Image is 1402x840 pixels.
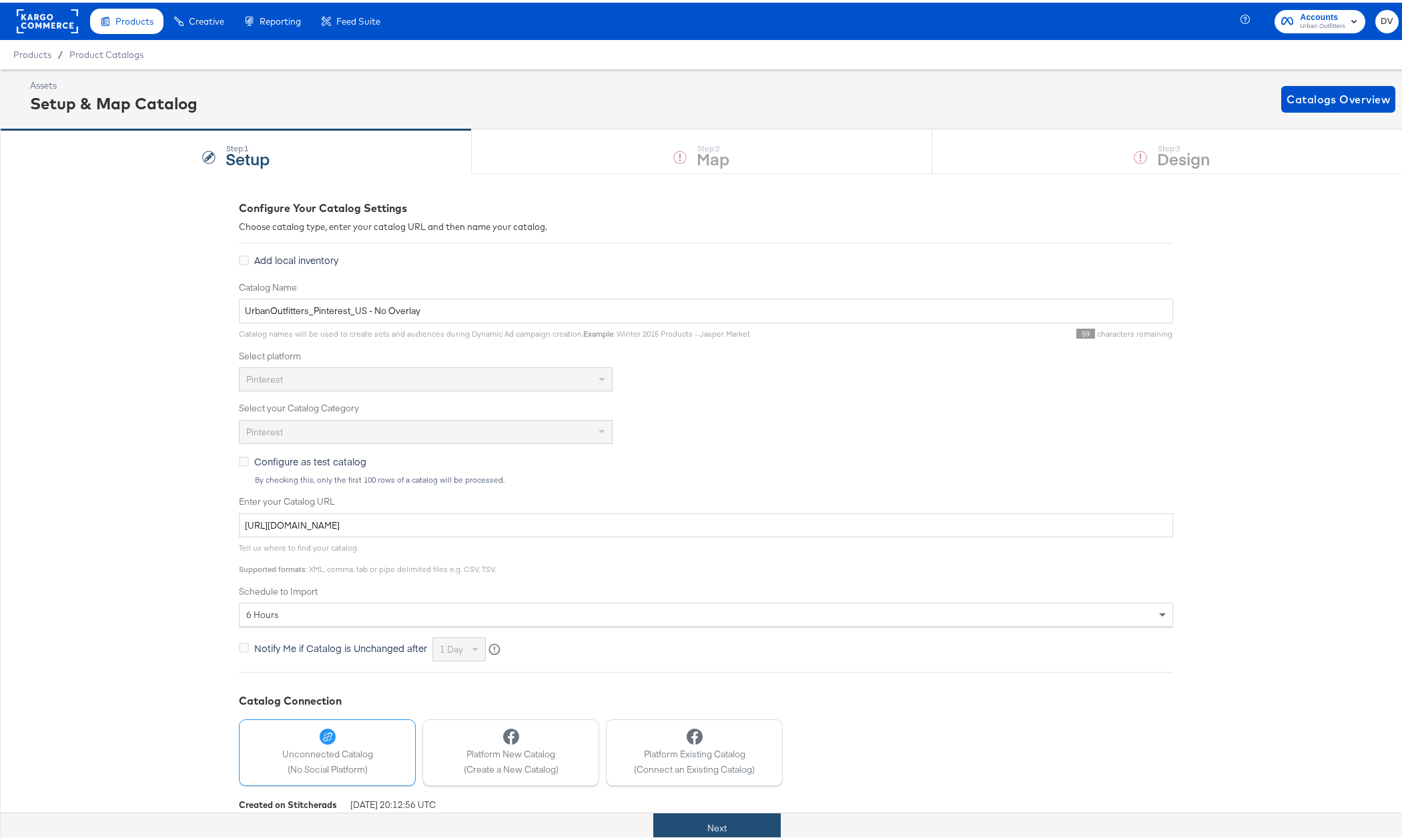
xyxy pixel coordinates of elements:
[634,761,755,773] span: (Connect an Existing Catalog)
[583,326,613,336] strong: Example
[1300,19,1345,29] span: Urban Outfitters
[1076,326,1095,336] span: 59
[282,761,373,773] span: (No Social Platform)
[239,691,1173,706] div: Catalog Connection
[226,141,270,151] div: Step: 1
[239,511,1173,535] input: Enter Catalog URL, e.g. http://www.example.com/products.xml
[254,452,366,465] span: Configure as test catalog
[750,326,1173,337] div: characters remaining
[246,606,279,618] span: 6 hours
[30,89,198,112] div: Setup & Map Catalog
[254,251,338,264] span: Add local inventory
[239,347,1173,360] label: Select platform
[246,371,283,383] span: Pinterest
[350,796,436,813] span: [DATE] 20:12:56 UTC
[254,473,1173,482] div: By checking this, only the first 100 rows of a catalog will be processed.
[422,717,599,783] button: Platform New Catalog(Create a New Catalog)
[634,745,755,758] span: Platform Existing Catalog
[254,639,427,652] span: Notify Me if Catalog is Unchanged after
[239,796,337,809] div: Created on Stitcherads
[226,145,270,167] strong: Setup
[239,583,1173,595] label: Schedule to Import
[1287,87,1390,106] span: Catalogs Overview
[260,13,301,24] span: Reporting
[1300,8,1345,22] span: Accounts
[464,745,559,758] span: Platform New Catalog
[440,641,463,653] span: 1 day
[239,717,416,783] button: Unconnected Catalog(No Social Platform)
[336,13,380,24] span: Feed Suite
[464,761,559,773] span: (Create a New Catalog)
[189,13,224,24] span: Creative
[239,493,1173,505] label: Enter your Catalog URL
[13,47,51,57] span: Products
[30,77,198,89] div: Assets
[69,47,143,57] a: Product Catalogs
[239,399,1173,412] label: Select your Catalog Category
[239,279,1173,291] label: Catalog Name
[239,198,1173,213] div: Configure Your Catalog Settings
[239,296,1173,321] input: Name your catalog e.g. My Dynamic Product Catalog
[282,745,373,758] span: Unconnected Catalog
[246,423,283,435] span: Pinterest
[1375,7,1399,31] button: DV
[239,561,306,571] strong: Supported formats
[606,717,783,783] button: Platform Existing Catalog(Connect an Existing Catalog)
[239,540,496,571] span: Tell us where to find your catalog. : XML, comma, tab or pipe delimited files e.g. CSV, TSV.
[115,13,153,24] span: Products
[239,218,1173,231] div: Choose catalog type, enter your catalog URL and then name your catalog.
[1381,11,1393,27] span: DV
[51,47,69,57] span: /
[1275,7,1365,31] button: AccountsUrban Outfitters
[1281,83,1395,110] button: Catalogs Overview
[239,326,750,336] span: Catalog names will be used to create sets and audiences during Dynamic Ad campaign creation. : Wi...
